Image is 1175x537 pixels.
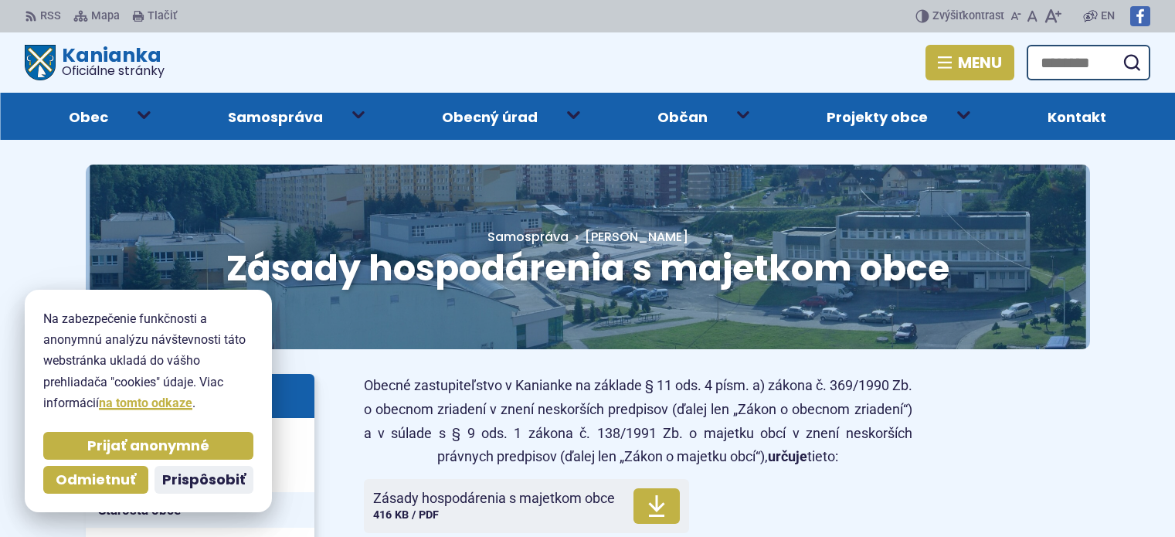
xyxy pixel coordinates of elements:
button: Otvoriť podmenu pre [127,99,162,130]
span: Zásady hospodárenia s majetkom obce [226,243,949,293]
span: Odmietnuť [56,471,136,489]
button: Odmietnuť [43,466,148,494]
span: Kontakt [1048,93,1106,140]
button: Otvoriť podmenu pre [946,99,982,130]
span: Tlačiť [148,10,177,23]
a: Samospráva [487,228,569,246]
p: Na zabezpečenie funkčnosti a anonymnú analýzu návštevnosti táto webstránka ukladá do vášho prehli... [43,308,253,413]
button: Otvoriť podmenu pre [341,99,376,130]
button: Otvoriť podmenu pre [556,99,592,130]
a: Kontakt [1004,93,1151,140]
span: kontrast [932,10,1004,23]
span: Obecný úrad [442,93,538,140]
span: Obec [69,93,108,140]
a: Obec [25,93,153,140]
span: [PERSON_NAME] [585,228,688,246]
span: Oficiálne stránky [62,65,165,77]
span: RSS [40,7,61,25]
button: Menu [925,45,1014,80]
a: Obecný úrad [398,93,582,140]
span: Mapa [91,7,120,25]
span: 416 KB / PDF [373,508,439,522]
a: [PERSON_NAME] [569,228,688,246]
span: Menu [958,56,1002,69]
span: Samospráva [228,93,323,140]
span: Zvýšiť [932,9,963,22]
span: Prijať anonymné [87,437,209,455]
a: Logo Kanianka, prejsť na domovskú stránku. [25,45,165,80]
p: Obecné zastupiteľstvo v Kanianke na základe § 11 ods. 4 písm. a) zákona č. 369/1990 Zb. o obecnom... [364,374,912,468]
span: Zásady hospodárenia s majetkom obce [373,491,615,506]
span: Projekty obce [827,93,928,140]
button: Prijať anonymné [43,432,253,460]
a: EN [1098,7,1118,25]
a: Projekty obce [783,93,973,140]
img: Prejsť na domovskú stránku [25,45,56,80]
span: EN [1101,7,1115,25]
span: Kanianka [56,46,165,77]
button: Prispôsobiť [155,466,253,494]
a: Zásady hospodárenia s majetkom obce416 KB / PDF [364,479,689,533]
button: Otvoriť podmenu pre [725,99,761,130]
a: Samospráva [184,93,368,140]
a: na tomto odkaze [99,396,192,410]
img: Prejsť na Facebook stránku [1130,6,1150,26]
span: Prispôsobiť [162,471,246,489]
strong: určuje [768,448,807,464]
span: Občan [657,93,708,140]
a: Občan [613,93,752,140]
